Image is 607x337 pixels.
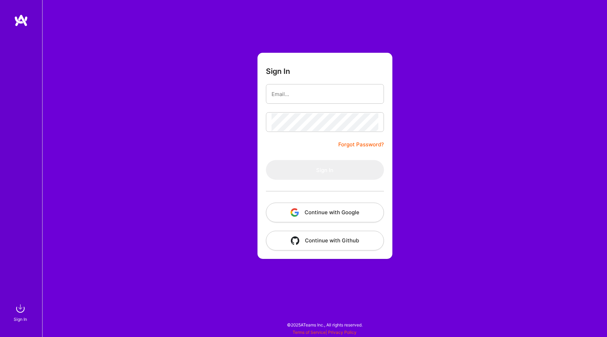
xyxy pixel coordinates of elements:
[266,160,384,180] button: Sign In
[266,203,384,222] button: Continue with Google
[266,67,290,76] h3: Sign In
[291,208,299,217] img: icon
[15,301,27,323] a: sign inSign In
[42,316,607,333] div: © 2025 ATeams Inc., All rights reserved.
[14,316,27,323] div: Sign In
[272,85,378,103] input: Email...
[293,330,326,335] a: Terms of Service
[291,236,299,245] img: icon
[13,301,27,316] img: sign in
[266,231,384,250] button: Continue with Github
[328,330,357,335] a: Privacy Policy
[293,330,357,335] span: |
[338,140,384,149] a: Forgot Password?
[14,14,28,27] img: logo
